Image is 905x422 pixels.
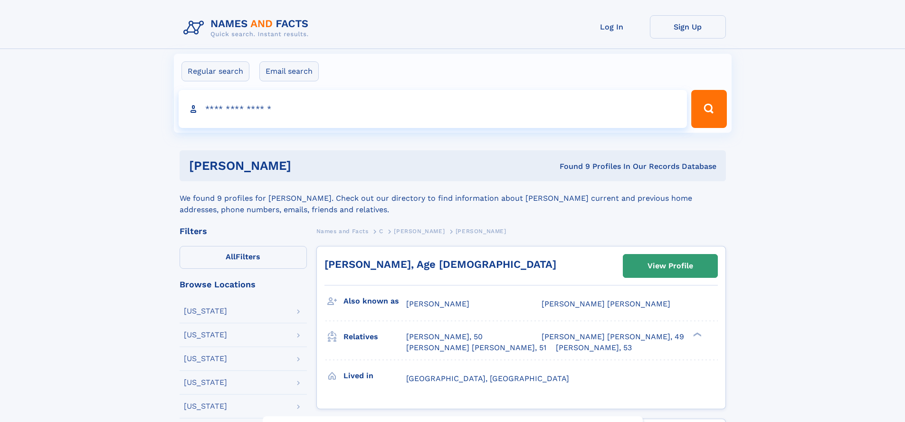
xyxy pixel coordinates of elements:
[184,402,227,410] div: [US_STATE]
[343,329,406,345] h3: Relatives
[648,255,693,277] div: View Profile
[691,332,702,338] div: ❯
[316,225,369,237] a: Names and Facts
[343,368,406,384] h3: Lived in
[184,379,227,386] div: [US_STATE]
[406,299,469,308] span: [PERSON_NAME]
[189,160,426,172] h1: [PERSON_NAME]
[324,258,556,270] a: [PERSON_NAME], Age [DEMOGRAPHIC_DATA]
[691,90,726,128] button: Search Button
[456,228,506,235] span: [PERSON_NAME]
[180,15,316,41] img: Logo Names and Facts
[542,299,670,308] span: [PERSON_NAME] [PERSON_NAME]
[623,255,717,277] a: View Profile
[180,227,307,236] div: Filters
[181,61,249,81] label: Regular search
[180,280,307,289] div: Browse Locations
[179,90,687,128] input: search input
[184,355,227,363] div: [US_STATE]
[394,228,445,235] span: [PERSON_NAME]
[406,374,569,383] span: [GEOGRAPHIC_DATA], [GEOGRAPHIC_DATA]
[542,332,684,342] a: [PERSON_NAME] [PERSON_NAME], 49
[556,343,632,353] a: [PERSON_NAME], 53
[184,331,227,339] div: [US_STATE]
[226,252,236,261] span: All
[184,307,227,315] div: [US_STATE]
[425,161,716,172] div: Found 9 Profiles In Our Records Database
[406,332,483,342] a: [PERSON_NAME], 50
[180,246,307,269] label: Filters
[379,225,383,237] a: C
[379,228,383,235] span: C
[650,15,726,39] a: Sign Up
[343,293,406,309] h3: Also known as
[574,15,650,39] a: Log In
[406,343,546,353] a: [PERSON_NAME] [PERSON_NAME], 51
[394,225,445,237] a: [PERSON_NAME]
[180,181,726,216] div: We found 9 profiles for [PERSON_NAME]. Check out our directory to find information about [PERSON_...
[259,61,319,81] label: Email search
